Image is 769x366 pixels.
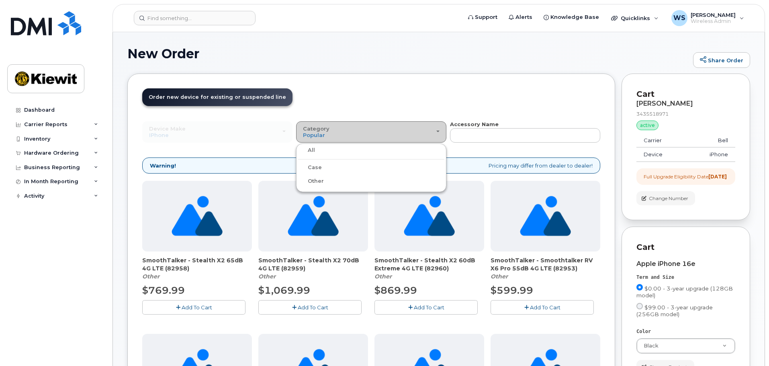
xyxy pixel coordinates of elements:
div: Color [636,328,735,335]
td: Device [636,147,686,162]
span: $0.00 - 3-year upgrade (128GB model) [636,285,733,299]
a: Share Order [693,52,750,68]
span: Category [303,125,329,132]
img: no_image_found-2caef05468ed5679b831cfe6fc140e25e0c280774317ffc20a367ab7fd17291e.png [520,181,571,251]
button: Add To Cart [142,300,245,314]
strong: Warning! [150,162,176,170]
span: Black [644,343,659,349]
em: Other [258,273,276,280]
td: iPhone [686,147,735,162]
a: Black [637,339,735,353]
button: Category Popular [296,121,446,142]
div: Full Upgrade Eligibility Date [644,173,727,180]
strong: Accessory Name [450,121,499,127]
em: Other [491,273,508,280]
label: Case [298,163,322,172]
div: Apple iPhone 16e [636,260,735,268]
span: SmoothTalker - Stealth X2 60dB Extreme 4G LTE (82960) [374,256,484,272]
span: Add To Cart [298,304,328,311]
span: Change Number [649,195,688,202]
label: All [298,145,315,155]
span: $99.00 - 3-year upgrade (256GB model) [636,304,713,317]
button: Add To Cart [374,300,478,314]
div: 3435518971 [636,110,735,117]
div: active [636,121,659,130]
em: Other [374,273,392,280]
label: Other [298,176,324,186]
div: [PERSON_NAME] [636,100,735,107]
img: no_image_found-2caef05468ed5679b831cfe6fc140e25e0c280774317ffc20a367ab7fd17291e.png [404,181,455,251]
div: SmoothTalker - Stealth X2 70dB 4G LTE (82959) [258,256,368,280]
p: Cart [636,88,735,100]
span: $869.99 [374,284,417,296]
input: $0.00 - 3-year upgrade (128GB model) [636,284,643,290]
strong: [DATE] [708,174,727,180]
span: SmoothTalker - Stealth X2 65dB 4G LTE (82958) [142,256,252,272]
button: Add To Cart [258,300,362,314]
span: Add To Cart [530,304,560,311]
span: Add To Cart [182,304,212,311]
div: SmoothTalker - Stealth X2 60dB Extreme 4G LTE (82960) [374,256,484,280]
span: $599.99 [491,284,533,296]
img: no_image_found-2caef05468ed5679b831cfe6fc140e25e0c280774317ffc20a367ab7fd17291e.png [288,181,339,251]
span: SmoothTalker - Stealth X2 70dB 4G LTE (82959) [258,256,368,272]
span: Order new device for existing or suspended line [149,94,286,100]
p: Cart [636,241,735,253]
h1: New Order [127,47,689,61]
div: SmoothTalker - Smoothtalker RV X6 Pro 55dB 4G LTE (82953) [491,256,600,280]
button: Add To Cart [491,300,594,314]
div: Term and Size [636,274,735,281]
span: $1,069.99 [258,284,310,296]
div: Pricing may differ from dealer to dealer! [142,157,600,174]
button: Change Number [636,191,695,205]
span: $769.99 [142,284,185,296]
td: Carrier [636,133,686,148]
span: Add To Cart [414,304,444,311]
em: Other [142,273,160,280]
td: Bell [686,133,735,148]
input: $99.00 - 3-year upgrade (256GB model) [636,303,643,309]
span: Popular [303,132,325,138]
span: SmoothTalker - Smoothtalker RV X6 Pro 55dB 4G LTE (82953) [491,256,600,272]
iframe: Messenger Launcher [734,331,763,360]
img: no_image_found-2caef05468ed5679b831cfe6fc140e25e0c280774317ffc20a367ab7fd17291e.png [172,181,223,251]
div: SmoothTalker - Stealth X2 65dB 4G LTE (82958) [142,256,252,280]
